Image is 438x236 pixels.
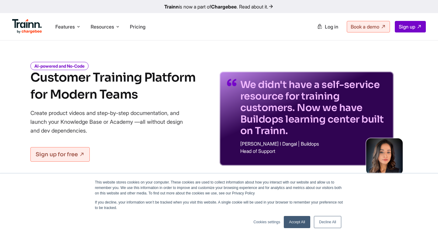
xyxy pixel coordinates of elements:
a: Sign up for free [30,147,90,162]
img: Trainn Logo [12,19,42,34]
h1: Customer Training Platform for Modern Teams [30,69,196,103]
span: Resources [91,23,114,30]
a: Sign up [395,21,426,32]
a: Accept All [284,216,310,228]
span: Features [55,23,75,30]
span: Book a demo [351,24,379,30]
p: [PERSON_NAME] I Dangal | Buildops [240,141,386,146]
img: quotes-purple.41a7099.svg [227,79,237,86]
img: sabina-buildops.d2e8138.png [366,138,403,175]
b: Trainn [164,4,179,10]
p: We didn't have a self-service resource for training customers. Now we have Buildops learning cent... [240,79,386,137]
p: If you decline, your information won’t be tracked when you visit this website. A single cookie wi... [95,200,343,211]
p: This website stores cookies on your computer. These cookies are used to collect information about... [95,180,343,196]
a: Log in [313,21,342,32]
a: Cookies settings [253,219,280,225]
a: Book a demo [347,21,390,32]
p: Create product videos and step-by-step documentation, and launch your Knowledge Base or Academy —... [30,109,192,135]
i: AI-powered and No-Code [30,62,89,70]
span: Sign up [399,24,415,30]
a: Pricing [130,24,145,30]
b: Chargebee [211,4,237,10]
a: Decline All [314,216,341,228]
p: Head of Support [240,149,386,153]
span: Log in [325,24,338,30]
